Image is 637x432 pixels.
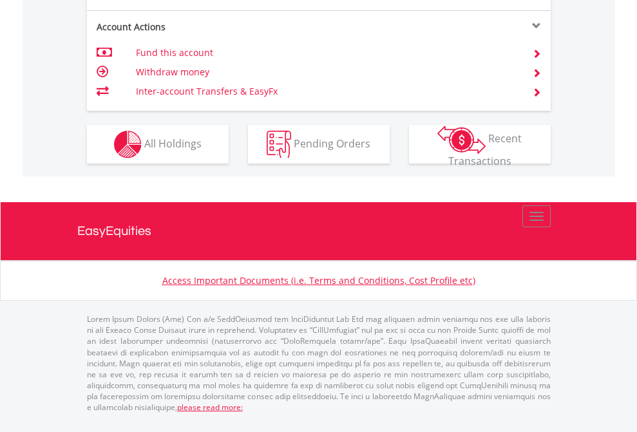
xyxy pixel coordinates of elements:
[409,125,551,164] button: Recent Transactions
[162,274,475,286] a: Access Important Documents (i.e. Terms and Conditions, Cost Profile etc)
[87,125,229,164] button: All Holdings
[87,314,551,413] p: Lorem Ipsum Dolors (Ame) Con a/e SeddOeiusmod tem InciDiduntut Lab Etd mag aliquaen admin veniamq...
[248,125,390,164] button: Pending Orders
[144,136,202,150] span: All Holdings
[77,202,560,260] a: EasyEquities
[267,131,291,158] img: pending_instructions-wht.png
[136,43,517,62] td: Fund this account
[294,136,370,150] span: Pending Orders
[87,21,319,33] div: Account Actions
[437,126,486,154] img: transactions-zar-wht.png
[136,62,517,82] td: Withdraw money
[177,402,243,413] a: please read more:
[114,131,142,158] img: holdings-wht.png
[136,82,517,101] td: Inter-account Transfers & EasyFx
